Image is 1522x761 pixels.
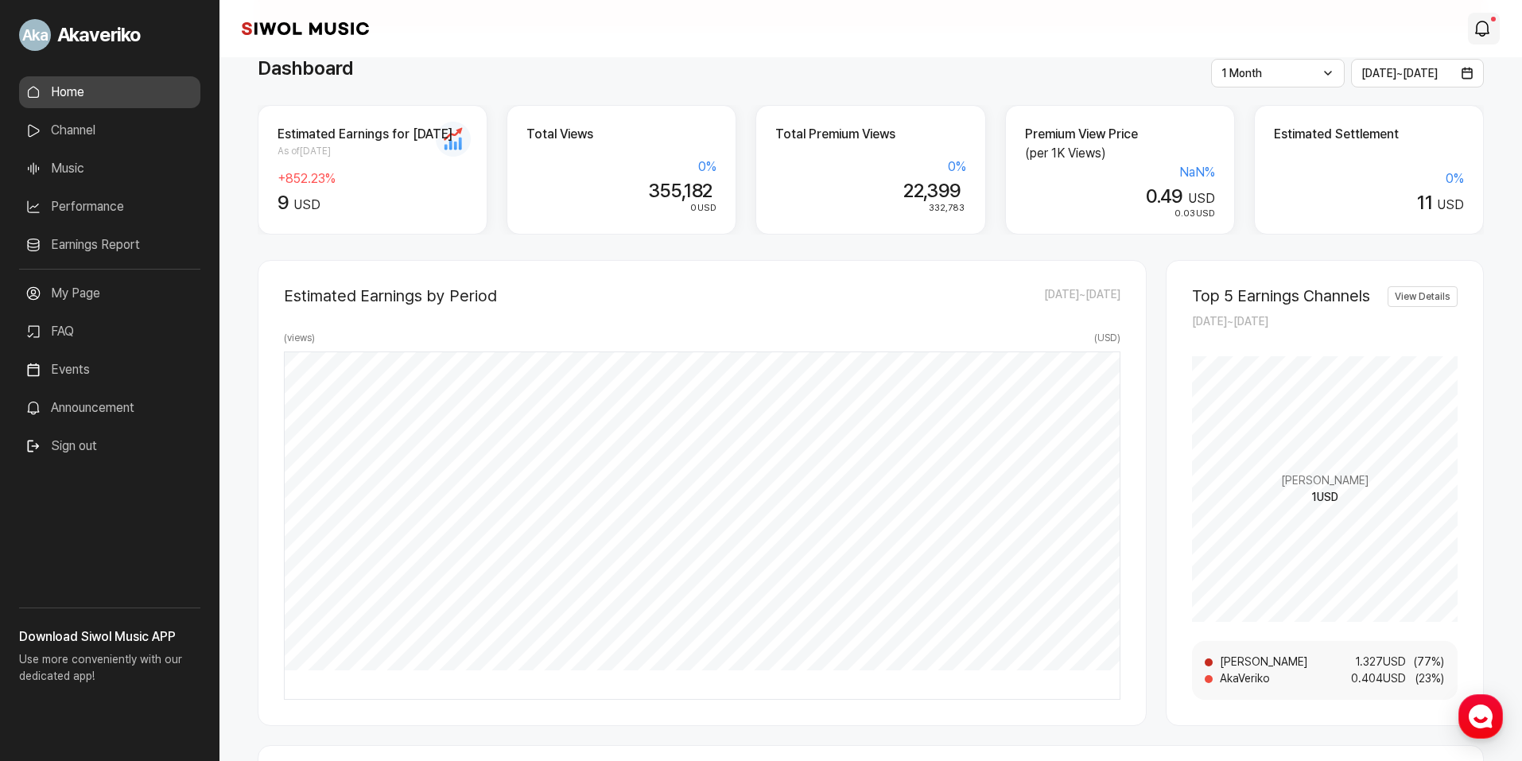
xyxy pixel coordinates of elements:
span: AkaVeriko [1219,670,1331,687]
div: USD [526,201,716,215]
h2: Premium View Price [1025,125,1215,144]
a: FAQ [19,316,200,347]
span: 0.49 [1146,184,1183,208]
span: ( USD ) [1094,331,1120,345]
span: [DATE] ~ [DATE] [1361,67,1438,80]
h2: Estimated Earnings for [DATE] [278,125,468,144]
a: Channel [19,115,200,146]
div: + 852.23 % [278,169,468,188]
span: 1 Month [1221,67,1262,80]
span: As of [DATE] [278,144,468,158]
h2: Estimated Earnings by Period [284,286,497,305]
div: 0 % [775,157,965,177]
h1: Dashboard [258,54,353,83]
a: Earnings Report [19,229,200,261]
span: 22,399 [903,179,961,202]
span: 0.404 USD [1331,670,1407,687]
div: 0 % [1274,169,1464,188]
span: 11 [1417,191,1432,214]
a: Settings [205,504,305,544]
p: Use more conveniently with our dedicated app! [19,646,200,697]
h2: Total Views [526,125,716,144]
span: Messages [132,529,179,542]
h2: Total Premium Views [775,125,965,144]
div: USD [1025,185,1215,208]
div: USD [1025,207,1215,221]
span: 332,783 [929,202,965,213]
span: 9 [278,191,289,214]
a: modal.notifications [1468,13,1500,45]
span: 355,182 [648,179,712,202]
span: 0 [690,202,697,213]
span: [DATE] ~ [DATE] [1044,286,1120,305]
div: NaN % [1025,163,1215,182]
h3: Download Siwol Music APP [19,627,200,646]
a: Announcement [19,392,200,424]
div: 0 % [526,157,716,177]
h2: Estimated Settlement [1274,125,1464,144]
a: View Details [1388,286,1458,307]
span: 0.03 [1175,208,1195,219]
span: [DATE] ~ [DATE] [1192,315,1268,328]
button: [DATE]~[DATE] [1351,59,1485,87]
span: [PERSON_NAME] [1219,654,1331,670]
span: Akaveriko [57,21,141,49]
a: Music [19,153,200,184]
span: ( 77 %) [1407,654,1445,670]
a: Home [5,504,105,544]
div: USD [1274,192,1464,215]
a: Messages [105,504,205,544]
span: ( views ) [284,331,315,345]
a: Go to My Profile [19,13,200,57]
div: USD [278,192,468,215]
a: Home [19,76,200,108]
span: Settings [235,528,274,541]
span: 1.327 USD [1331,654,1407,670]
h2: Top 5 Earnings Channels [1192,286,1370,305]
a: Events [19,354,200,386]
a: Performance [19,191,200,223]
span: [PERSON_NAME] [1281,472,1369,489]
span: Home [41,528,68,541]
p: (per 1K Views) [1025,144,1215,163]
span: ( 23 %) [1407,670,1445,687]
span: 1 USD [1311,489,1338,506]
a: My Page [19,278,200,309]
button: Sign out [19,430,103,462]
